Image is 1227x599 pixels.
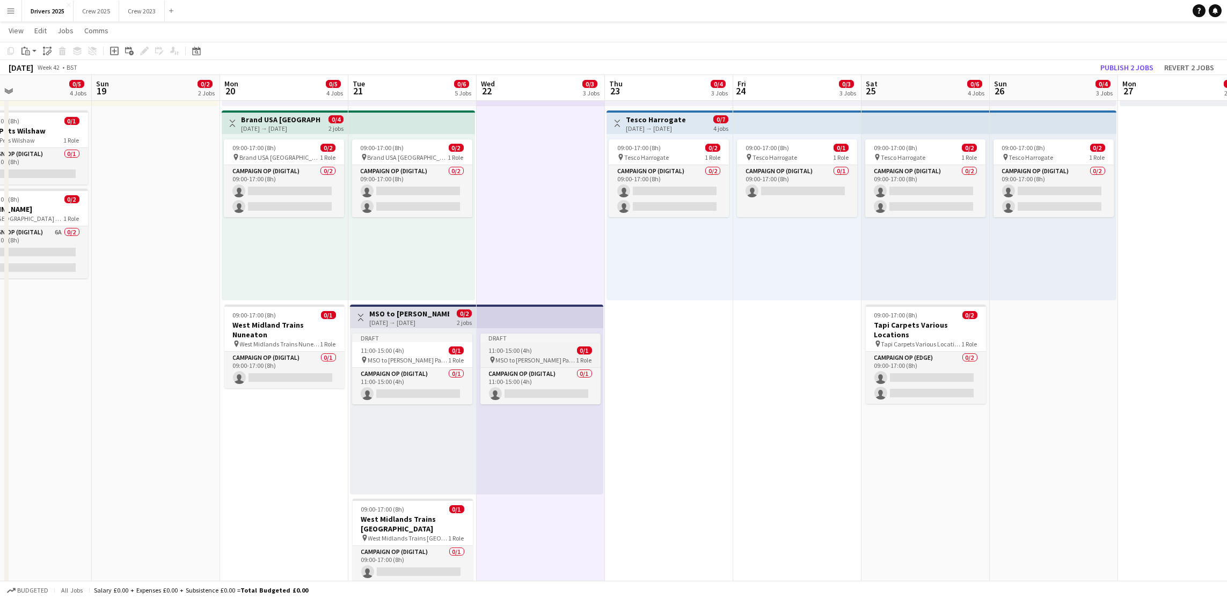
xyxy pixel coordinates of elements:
div: 3 Jobs [583,89,600,97]
div: 09:00-17:00 (8h)0/2 Tesco Harrogate1 RoleCampaign Op (Digital)0/209:00-17:00 (8h) [609,139,729,217]
span: Edit [34,26,47,35]
span: All jobs [59,586,85,594]
app-card-role: Campaign Op (Digital)0/111:00-15:00 (4h) [480,368,601,404]
div: 2 jobs [328,123,344,132]
span: 24 [736,85,746,97]
span: 26 [992,85,1007,97]
a: Edit [30,24,51,38]
div: BST [67,63,77,71]
span: 1 Role [961,153,977,161]
span: Week 42 [35,63,62,71]
span: 1 Role [448,356,464,364]
h3: Tapi Carpets Various Locations [866,320,986,339]
span: Total Budgeted £0.00 [240,586,308,594]
h3: MSO to [PERSON_NAME] Panda and MOT ETS [369,309,449,319]
app-card-role: Campaign Op (Edge)0/209:00-17:00 (8h) [866,352,986,404]
span: View [9,26,24,35]
app-job-card: 09:00-17:00 (8h)0/1West Midlands Trains [GEOGRAPHIC_DATA] West Midlands Trains [GEOGRAPHIC_DATA]1... [353,499,473,582]
span: 0/2 [64,195,79,203]
span: 22 [479,85,495,97]
span: Tesco Harrogate [624,153,669,161]
span: Tesco Harrogate [881,153,925,161]
span: 0/1 [449,505,464,513]
span: Budgeted [17,587,48,594]
span: 0/4 [1095,80,1111,88]
button: Crew 2023 [119,1,165,21]
span: 11:00-15:00 (4h) [361,346,404,354]
app-card-role: Campaign Op (Digital)0/109:00-17:00 (8h) [224,352,345,388]
div: 09:00-17:00 (8h)0/2 Tesco Harrogate1 RoleCampaign Op (Digital)0/209:00-17:00 (8h) [865,139,985,217]
button: Crew 2025 [74,1,119,21]
span: 20 [223,85,238,97]
span: 09:00-17:00 (8h) [361,505,405,513]
span: MSO to [PERSON_NAME] Panda and MOT ETS [496,356,576,364]
span: 0/1 [834,144,849,152]
span: Fri [737,79,746,88]
div: Salary £0.00 + Expenses £0.00 + Subsistence £0.00 = [94,586,308,594]
span: 0/7 [713,115,728,123]
app-job-card: Draft11:00-15:00 (4h)0/1 MSO to [PERSON_NAME] Panda and MOT ETS1 RoleCampaign Op (Digital)0/111:0... [480,334,601,404]
div: 5 Jobs [455,89,471,97]
h3: West Midland Trains Nuneaton [224,320,345,339]
span: Mon [224,79,238,88]
span: Sat [866,79,878,88]
span: MSO to [PERSON_NAME] Panda and MOT ETS [368,356,448,364]
button: Publish 2 jobs [1096,61,1158,75]
span: Sun [96,79,109,88]
span: Thu [609,79,623,88]
span: 0/2 [1090,144,1105,152]
span: Brand USA [GEOGRAPHIC_DATA] [368,153,448,161]
span: 0/6 [454,80,469,88]
div: 09:00-17:00 (8h)0/2Tapi Carpets Various Locations Tapi Carpets Various Locations1 RoleCampaign Op... [866,305,986,404]
span: 1 Role [448,153,464,161]
span: 0/4 [328,115,344,123]
app-job-card: Draft11:00-15:00 (4h)0/1 MSO to [PERSON_NAME] Panda and MOT ETS1 RoleCampaign Op (Digital)0/111:0... [352,334,472,404]
span: 09:00-17:00 (8h) [746,144,789,152]
app-card-role: Campaign Op (Digital)0/209:00-17:00 (8h) [224,165,344,217]
div: [DATE] → [DATE] [369,319,449,327]
div: 4 Jobs [968,89,984,97]
span: 0/1 [449,346,464,354]
div: 2 Jobs [198,89,215,97]
div: [DATE] → [DATE] [241,124,321,132]
span: Sun [994,79,1007,88]
span: 1 Role [449,534,464,542]
h3: Tesco Harrogate [626,115,686,124]
span: 25 [864,85,878,97]
span: 0/1 [321,311,336,319]
a: Comms [80,24,113,38]
app-card-role: Campaign Op (Digital)0/109:00-17:00 (8h) [353,546,473,582]
span: 0/2 [449,144,464,152]
span: 09:00-17:00 (8h) [617,144,661,152]
button: Revert 2 jobs [1160,61,1218,75]
div: 3 Jobs [711,89,728,97]
div: 4 Jobs [70,89,86,97]
span: 1 Role [962,340,977,348]
span: 0/2 [705,144,720,152]
span: Tapi Carpets Various Locations [881,340,962,348]
span: 1 Role [705,153,720,161]
span: 0/4 [711,80,726,88]
div: 3 Jobs [1096,89,1113,97]
div: Draft [352,334,472,342]
span: Brand USA [GEOGRAPHIC_DATA] [239,153,320,161]
app-job-card: 09:00-17:00 (8h)0/2 Tesco Harrogate1 RoleCampaign Op (Digital)0/209:00-17:00 (8h) [994,139,1114,217]
app-card-role: Campaign Op (Digital)0/209:00-17:00 (8h) [994,165,1114,217]
div: 09:00-17:00 (8h)0/2 Brand USA [GEOGRAPHIC_DATA]1 RoleCampaign Op (Digital)0/209:00-17:00 (8h) [352,139,472,217]
span: Jobs [57,26,74,35]
span: 23 [608,85,623,97]
span: 0/1 [577,346,592,354]
a: View [4,24,28,38]
app-job-card: 09:00-17:00 (8h)0/1West Midland Trains Nuneaton West Midlands Trains Nuneaton1 RoleCampaign Op (D... [224,305,345,388]
div: 4 Jobs [326,89,343,97]
span: 11:00-15:00 (4h) [489,346,532,354]
span: West Midlands Trains Nuneaton [240,340,320,348]
span: 09:00-17:00 (8h) [874,144,917,152]
span: 09:00-17:00 (8h) [232,144,276,152]
span: 09:00-17:00 (8h) [1002,144,1046,152]
app-job-card: 09:00-17:00 (8h)0/1 Tesco Harrogate1 RoleCampaign Op (Digital)0/109:00-17:00 (8h) [737,139,857,217]
span: 19 [94,85,109,97]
